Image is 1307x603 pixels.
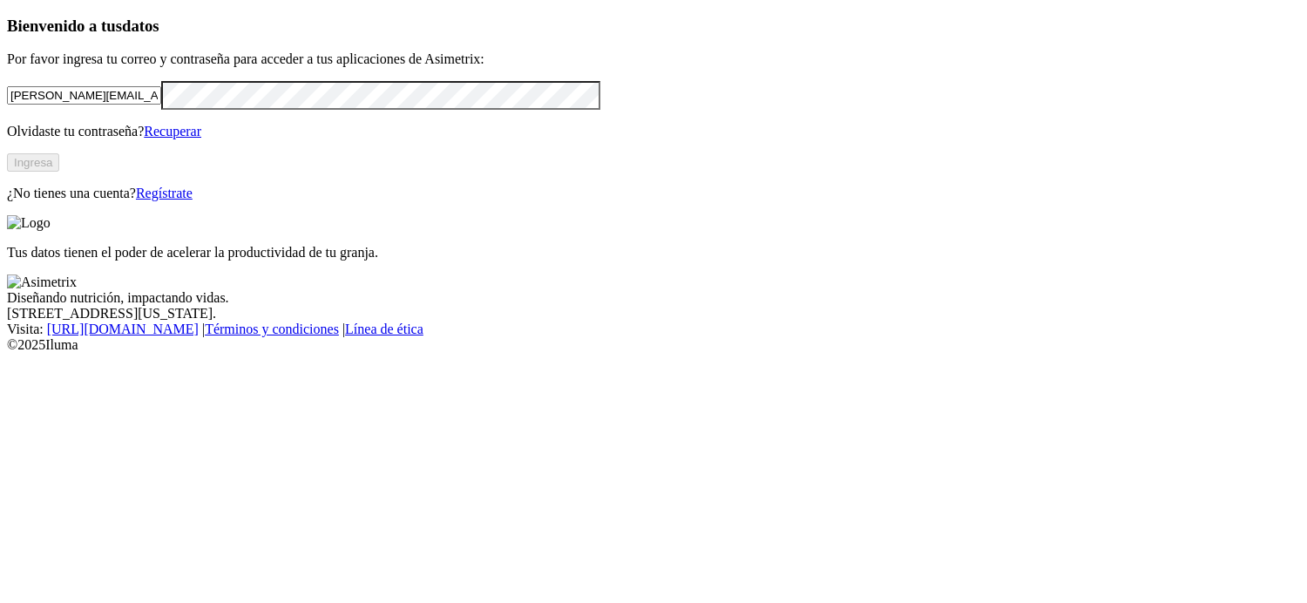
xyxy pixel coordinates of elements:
[47,322,199,336] a: [URL][DOMAIN_NAME]
[7,337,1300,353] div: © 2025 Iluma
[7,186,1300,201] p: ¿No tienes una cuenta?
[7,124,1300,139] p: Olvidaste tu contraseña?
[7,322,1300,337] div: Visita : | |
[7,17,1300,36] h3: Bienvenido a tus
[7,274,77,290] img: Asimetrix
[136,186,193,200] a: Regístrate
[345,322,423,336] a: Línea de ética
[7,245,1300,261] p: Tus datos tienen el poder de acelerar la productividad de tu granja.
[7,215,51,231] img: Logo
[7,51,1300,67] p: Por favor ingresa tu correo y contraseña para acceder a tus aplicaciones de Asimetrix:
[144,124,201,139] a: Recuperar
[122,17,159,35] span: datos
[7,306,1300,322] div: [STREET_ADDRESS][US_STATE].
[7,290,1300,306] div: Diseñando nutrición, impactando vidas.
[205,322,339,336] a: Términos y condiciones
[7,86,161,105] input: Tu correo
[7,153,59,172] button: Ingresa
